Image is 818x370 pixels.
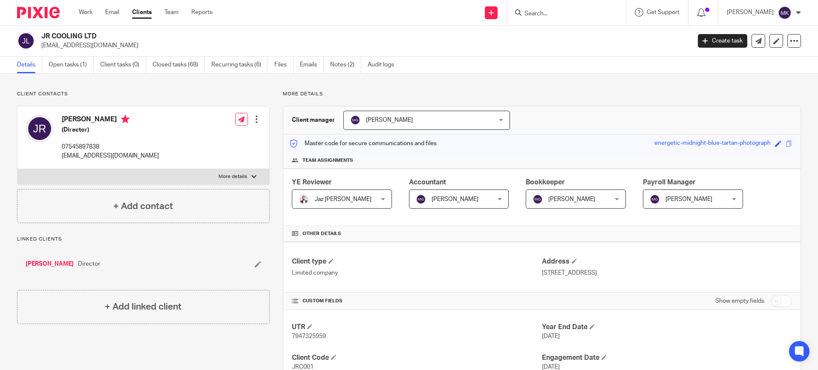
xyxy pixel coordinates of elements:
span: [DATE] [542,333,560,339]
span: [PERSON_NAME] [665,196,712,202]
span: Other details [302,230,341,237]
span: Payroll Manager [643,179,696,186]
span: [DATE] [542,364,560,370]
p: [PERSON_NAME] [727,8,774,17]
a: Notes (2) [330,57,361,73]
label: Show empty fields [715,297,764,305]
a: Details [17,57,42,73]
h4: Client type [292,257,542,266]
img: svg%3E [533,194,543,204]
a: Closed tasks (68) [153,57,205,73]
a: Create task [698,34,747,48]
img: Pixie [17,7,60,18]
p: More details [219,173,247,180]
span: Bookkeeper [526,179,565,186]
p: [EMAIL_ADDRESS][DOMAIN_NAME] [62,152,159,160]
p: Linked clients [17,236,270,243]
h2: JR COOLING LTD [41,32,556,41]
img: svg%3E [778,6,792,20]
a: Audit logs [368,57,400,73]
i: Primary [121,115,130,123]
span: [PERSON_NAME] [366,117,413,123]
div: energetic-midnight-blue-tartan-photograph [654,139,771,149]
img: svg%3E [416,194,426,204]
p: Limited company [292,269,542,277]
span: Get Support [647,9,680,15]
p: [EMAIL_ADDRESS][DOMAIN_NAME] [41,41,685,50]
img: 48292-0008-compressed%20square.jpg [299,194,309,204]
h4: Address [542,257,792,266]
span: Director [78,260,100,268]
a: Recurring tasks (6) [211,57,268,73]
h4: + Add linked client [105,300,181,313]
span: JRC001 [292,364,314,370]
input: Search [524,10,600,18]
p: Client contacts [17,91,270,98]
a: Work [79,8,92,17]
a: Files [274,57,294,73]
p: More details [283,91,801,98]
a: Team [164,8,179,17]
h4: Client Code [292,353,542,362]
a: Client tasks (0) [100,57,146,73]
span: Team assignments [302,157,353,164]
p: 07545897838 [62,143,159,151]
span: Accountant [409,179,446,186]
img: svg%3E [350,115,360,125]
p: Master code for secure communications and files [290,139,437,148]
h4: Engagement Date [542,353,792,362]
img: svg%3E [26,115,53,142]
img: svg%3E [650,194,660,204]
a: Clients [132,8,152,17]
a: Emails [300,57,324,73]
span: Jaz [PERSON_NAME] [314,196,372,202]
a: Email [105,8,119,17]
h4: + Add contact [113,200,173,213]
h4: Year End Date [542,323,792,332]
h4: UTR [292,323,542,332]
p: [STREET_ADDRESS] [542,269,792,277]
h3: Client manager [292,116,335,124]
a: Reports [191,8,213,17]
span: 7947325959 [292,333,326,339]
h4: [PERSON_NAME] [62,115,159,126]
h5: (Director) [62,126,159,134]
span: [PERSON_NAME] [548,196,595,202]
img: svg%3E [17,32,35,50]
a: Open tasks (1) [49,57,94,73]
span: YE Reviewer [292,179,332,186]
h4: CUSTOM FIELDS [292,298,542,304]
a: [PERSON_NAME] [26,260,74,268]
span: [PERSON_NAME] [432,196,478,202]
